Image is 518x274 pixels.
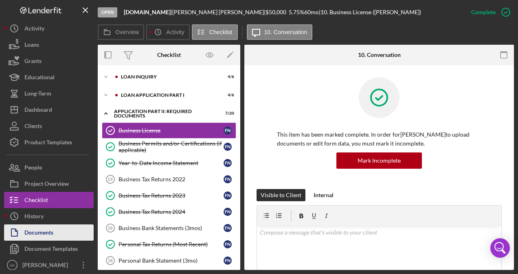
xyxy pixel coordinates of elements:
[24,176,69,194] div: Project Overview
[224,224,232,232] div: F N
[102,139,236,155] a: Business Permits and/or Certifications (if applicable)FN
[172,9,266,15] div: [PERSON_NAME] [PERSON_NAME] |
[4,241,94,257] button: Document Templates
[102,155,236,171] a: Year-to-Date Income StatementFN
[102,171,236,187] a: 13Business Tax Returns 2022FN
[224,143,232,151] div: F N
[358,152,401,169] div: Mark Incomplete
[124,9,172,15] div: |
[219,74,234,79] div: 4 / 6
[24,37,39,55] div: Loans
[24,134,72,152] div: Product Templates
[108,226,112,231] tspan: 16
[24,192,48,210] div: Checklist
[358,52,401,58] div: 10. Conversation
[119,241,224,248] div: Personal Tax Returns (Most Recent)
[166,29,184,35] label: Activity
[119,225,224,231] div: Business Bank Statements (3mos)
[24,159,42,178] div: People
[224,175,232,183] div: F N
[98,7,117,17] div: Open
[4,20,94,37] button: Activity
[209,29,233,35] label: Checklist
[4,134,94,150] button: Product Templates
[119,257,224,264] div: Personal Bank Statement (3mo)
[4,102,94,118] button: Dashboard
[4,118,94,134] button: Clients
[98,24,144,40] button: Overview
[471,4,496,20] div: Complete
[24,102,52,120] div: Dashboard
[102,252,236,269] a: 18Personal Bank Statement (3mo)FN
[277,130,481,148] p: This item has been marked complete. In order for [PERSON_NAME] to upload documents or edit form d...
[4,37,94,53] button: Loans
[4,69,94,85] button: Educational
[4,257,94,273] button: VA[PERSON_NAME]
[119,140,224,153] div: Business Permits and/or Certifications (if applicable)
[10,263,15,267] text: VA
[146,24,189,40] button: Activity
[224,126,232,135] div: F N
[257,189,305,201] button: Visible to Client
[490,238,510,258] div: Open Intercom Messenger
[119,176,224,183] div: Business Tax Returns 2022
[224,191,232,200] div: F N
[124,9,171,15] b: [DOMAIN_NAME]
[319,9,421,15] div: | 10. Business License ([PERSON_NAME])
[121,74,214,79] div: Loan Inquiry
[119,192,224,199] div: Business Tax Returns 2023
[119,160,224,166] div: Year-to-Date Income Statement
[192,24,238,40] button: Checklist
[24,241,78,259] div: Document Templates
[4,176,94,192] button: Project Overview
[102,187,236,204] a: Business Tax Returns 2023FN
[115,29,139,35] label: Overview
[102,220,236,236] a: 16Business Bank Statements (3mos)FN
[463,4,514,20] button: Complete
[219,93,234,98] div: 4 / 6
[24,85,51,104] div: Long-Term
[314,189,334,201] div: Internal
[24,69,55,87] div: Educational
[224,208,232,216] div: F N
[304,9,319,15] div: 60 mo
[24,20,44,39] div: Activity
[4,224,94,241] button: Documents
[102,236,236,252] a: Personal Tax Returns (Most Recent)FN
[108,258,112,263] tspan: 18
[224,257,232,265] div: F N
[336,152,422,169] button: Mark Incomplete
[102,122,236,139] a: Business LicenseFN
[264,29,307,35] label: 10. Conversation
[108,177,112,182] tspan: 13
[4,53,94,69] a: Grants
[4,208,94,224] button: History
[4,85,94,102] button: Long-Term
[224,159,232,167] div: F N
[261,189,301,201] div: Visible to Client
[114,109,214,118] div: Application Part II: Required Documents
[289,9,304,15] div: 5.75 %
[4,192,94,208] button: Checklist
[266,9,286,15] span: $50,000
[4,159,94,176] button: People
[24,53,42,71] div: Grants
[24,118,42,136] div: Clients
[157,52,181,58] div: Checklist
[119,127,224,134] div: Business License
[247,24,313,40] button: 10. Conversation
[219,111,234,116] div: 7 / 20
